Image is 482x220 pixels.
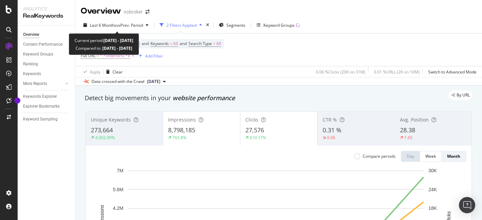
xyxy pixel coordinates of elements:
[23,61,38,68] div: Ranking
[145,9,149,14] div: arrow-right-arrow-left
[23,103,60,110] div: Explorer Bookmarks
[100,51,130,61] span: ^.*/interiors/.*$
[166,22,197,28] div: 2 Filters Applied
[23,61,70,68] a: Ranking
[113,187,123,192] text: 5.6M
[124,8,143,15] div: nobroker
[150,41,169,46] span: Keywords
[14,97,20,104] div: Tooltip anchor
[205,22,210,28] div: times
[113,205,123,211] text: 4.2M
[97,53,99,59] span: =
[447,153,460,159] div: Month
[459,197,475,213] div: Open Intercom Messenger
[23,41,62,48] div: Content Performance
[428,205,437,211] text: 18K
[142,41,149,46] span: and
[425,153,436,159] div: Week
[91,126,113,134] span: 273,664
[91,116,131,123] span: Unique Keywords
[173,39,178,48] span: All
[23,41,70,48] a: Content Performance
[95,135,115,140] div: 4,902.99%
[173,135,186,140] div: 765.8%
[23,70,41,78] div: Keywords
[250,135,266,140] div: 610.17%
[404,135,413,140] div: 1.65
[90,69,100,75] div: Apply
[363,153,396,159] div: Compare periods
[103,66,123,77] button: Clear
[213,41,215,46] span: =
[23,80,47,87] div: More Reports
[23,116,58,123] div: Keyword Sampling
[168,126,195,134] span: 8,798,185
[216,39,221,48] span: All
[101,45,132,51] b: [DATE] - [DATE]
[401,151,420,162] button: Day
[136,52,163,60] button: Add Filter
[216,20,248,30] button: Segments
[23,51,70,58] a: Keyword Groups
[449,90,473,100] div: legacy label
[316,69,365,75] div: 0.06 % Clicks ( 20K on 31M )
[428,187,437,192] text: 24K
[170,41,172,46] span: =
[226,22,245,28] span: Segments
[23,116,70,123] a: Keyword Sampling
[245,116,258,123] span: Clicks
[23,12,69,20] div: RealKeywords
[323,126,341,134] span: 0.31 %
[400,126,415,134] span: 28.38
[116,22,143,28] span: vs Prev. Period
[428,168,437,173] text: 30K
[254,20,303,30] button: Keyword Groups
[374,69,420,75] div: 0.01 % URLs ( 2K on 10M )
[420,151,442,162] button: Week
[23,51,53,58] div: Keyword Groups
[327,135,335,140] div: 0.06
[428,69,477,75] div: Switch to Advanced Mode
[245,126,264,134] span: 27,576
[400,116,429,123] span: Avg. Position
[263,22,295,28] div: Keyword Groups
[90,22,116,28] span: Last 6 Months
[442,151,466,162] button: Month
[407,153,414,159] div: Day
[92,79,144,85] div: Data crossed with the Crawl
[23,5,69,12] div: Analytics
[103,38,133,43] b: [DATE] - [DATE]
[23,70,70,78] a: Keywords
[23,31,39,38] div: Overview
[180,41,187,46] span: and
[113,69,123,75] div: Clear
[81,53,96,59] span: Full URL
[23,31,70,38] a: Overview
[23,93,57,100] div: Keywords Explorer
[117,168,123,173] text: 7M
[81,20,151,30] button: Last 6 MonthsvsPrev. Period
[76,44,132,52] div: Compared to:
[168,116,196,123] span: Impressions
[145,53,163,59] div: Add Filter
[144,78,168,86] button: [DATE]
[81,66,100,77] button: Apply
[188,41,212,46] span: Search Type
[157,20,205,30] button: 2 Filters Applied
[147,79,160,85] span: 2025 Aug. 4th
[425,66,477,77] button: Switch to Advanced Mode
[23,93,70,100] a: Keywords Explorer
[23,103,70,110] a: Explorer Bookmarks
[457,93,470,97] span: By URL
[75,37,133,44] div: Current period:
[23,80,63,87] a: More Reports
[81,5,121,17] div: Overview
[323,116,337,123] span: CTR %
